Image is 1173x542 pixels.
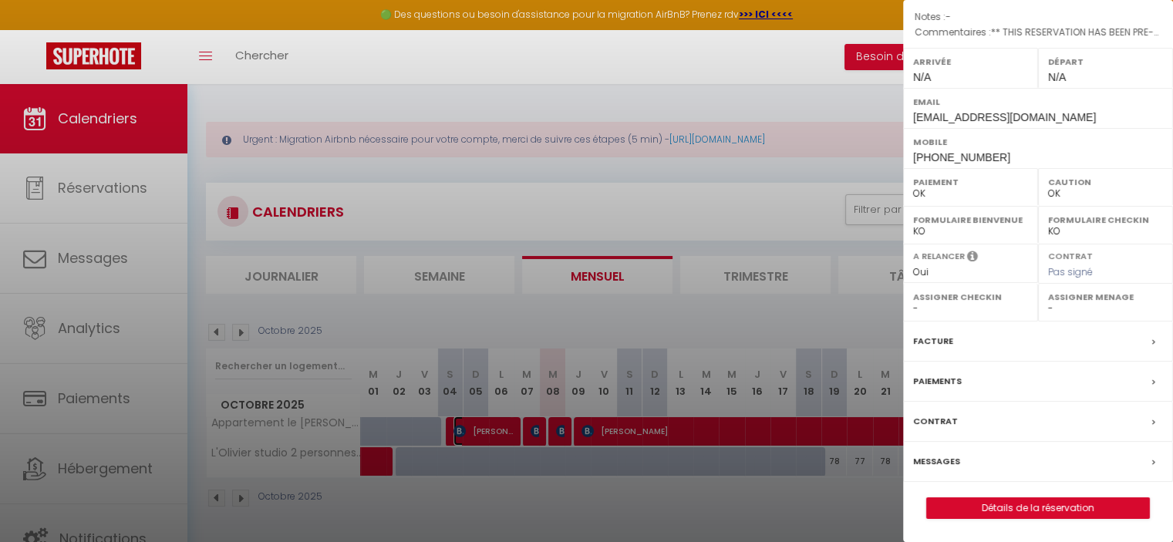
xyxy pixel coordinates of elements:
span: - [945,10,951,23]
label: Email [913,94,1163,109]
label: Contrat [1048,250,1093,260]
span: [EMAIL_ADDRESS][DOMAIN_NAME] [913,111,1096,123]
label: Facture [913,333,953,349]
label: Assigner Menage [1048,289,1163,305]
label: Départ [1048,54,1163,69]
p: Notes : [915,9,1161,25]
label: Formulaire Checkin [1048,212,1163,227]
label: Contrat [913,413,958,429]
button: Détails de la réservation [926,497,1150,519]
label: Formulaire Bienvenue [913,212,1028,227]
p: Commentaires : [915,25,1161,40]
label: Caution [1048,174,1163,190]
span: [PHONE_NUMBER] [913,151,1010,163]
label: Mobile [913,134,1163,150]
label: Assigner Checkin [913,289,1028,305]
span: N/A [1048,71,1066,83]
label: Messages [913,453,960,470]
label: Arrivée [913,54,1028,69]
label: Paiements [913,373,962,389]
a: Détails de la réservation [927,498,1149,518]
label: Paiement [913,174,1028,190]
i: Sélectionner OUI si vous souhaiter envoyer les séquences de messages post-checkout [967,250,978,267]
span: N/A [913,71,931,83]
span: Pas signé [1048,265,1093,278]
label: A relancer [913,250,965,263]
